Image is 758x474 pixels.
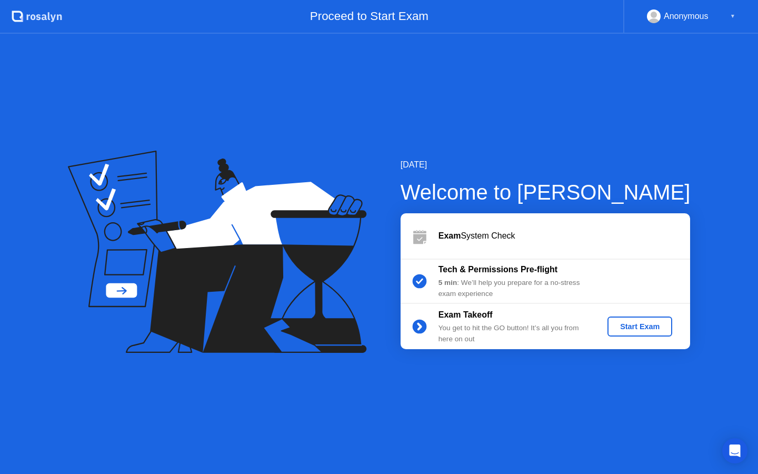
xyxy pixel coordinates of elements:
div: [DATE] [401,159,691,171]
div: ▼ [730,9,735,23]
div: System Check [438,230,690,242]
div: Open Intercom Messenger [722,438,747,463]
div: You get to hit the GO button! It’s all you from here on out [438,323,590,344]
div: : We’ll help you prepare for a no-stress exam experience [438,278,590,299]
b: 5 min [438,279,457,287]
b: Exam [438,231,461,240]
div: Start Exam [612,322,668,331]
button: Start Exam [607,317,672,337]
b: Exam Takeoff [438,310,493,319]
div: Welcome to [PERSON_NAME] [401,176,691,208]
div: Anonymous [664,9,709,23]
b: Tech & Permissions Pre-flight [438,265,557,274]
